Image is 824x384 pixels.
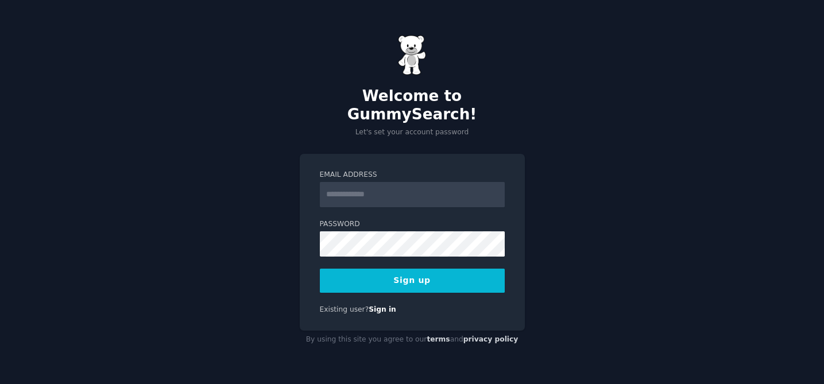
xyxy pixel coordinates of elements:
[369,305,396,313] a: Sign in
[320,219,505,230] label: Password
[427,335,450,343] a: terms
[463,335,519,343] a: privacy policy
[300,331,525,349] div: By using this site you agree to our and
[300,87,525,123] h2: Welcome to GummySearch!
[320,269,505,293] button: Sign up
[320,305,369,313] span: Existing user?
[398,35,427,75] img: Gummy Bear
[320,170,505,180] label: Email Address
[300,127,525,138] p: Let's set your account password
